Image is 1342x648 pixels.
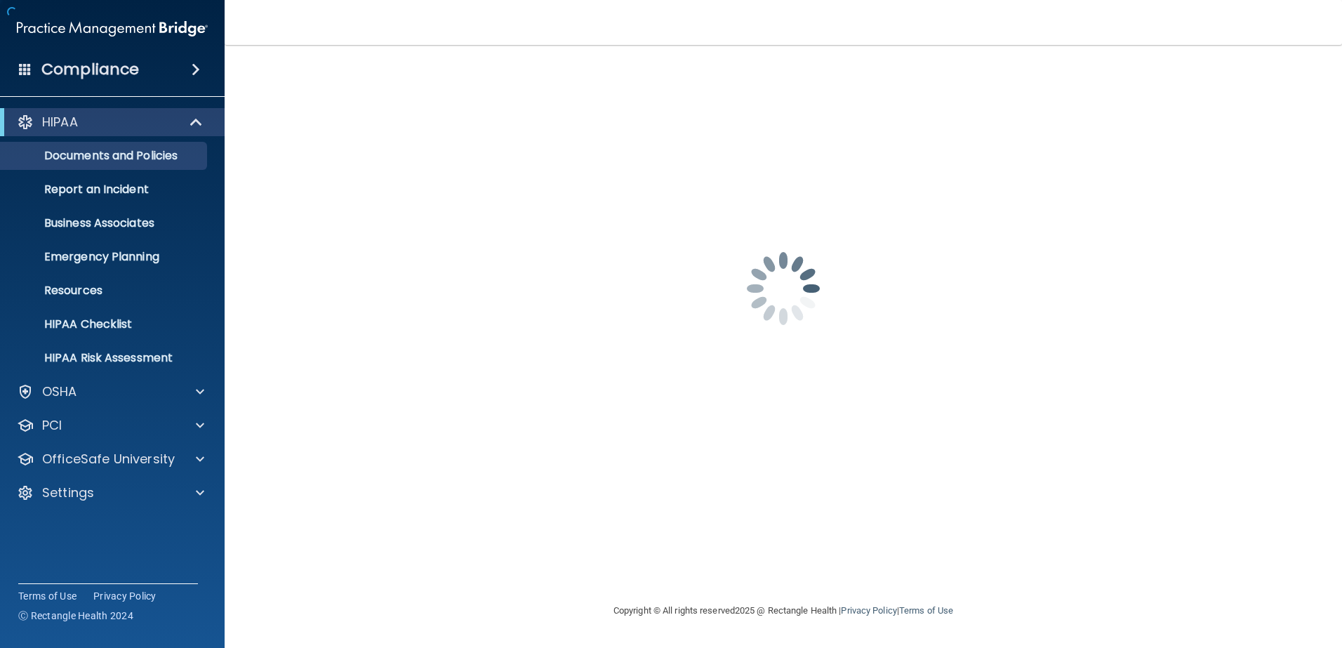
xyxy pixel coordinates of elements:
[17,484,204,501] a: Settings
[9,351,201,365] p: HIPAA Risk Assessment
[9,284,201,298] p: Resources
[18,589,77,603] a: Terms of Use
[17,114,204,131] a: HIPAA
[17,451,204,468] a: OfficeSafe University
[18,609,133,623] span: Ⓒ Rectangle Health 2024
[42,451,175,468] p: OfficeSafe University
[17,417,204,434] a: PCI
[527,588,1039,633] div: Copyright © All rights reserved 2025 @ Rectangle Health | |
[93,589,157,603] a: Privacy Policy
[17,15,208,43] img: PMB logo
[41,60,139,79] h4: Compliance
[841,605,896,616] a: Privacy Policy
[42,484,94,501] p: Settings
[42,417,62,434] p: PCI
[17,383,204,400] a: OSHA
[713,218,853,359] img: spinner.e123f6fc.gif
[899,605,953,616] a: Terms of Use
[42,383,77,400] p: OSHA
[9,149,201,163] p: Documents and Policies
[9,250,201,264] p: Emergency Planning
[9,216,201,230] p: Business Associates
[42,114,78,131] p: HIPAA
[9,183,201,197] p: Report an Incident
[9,317,201,331] p: HIPAA Checklist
